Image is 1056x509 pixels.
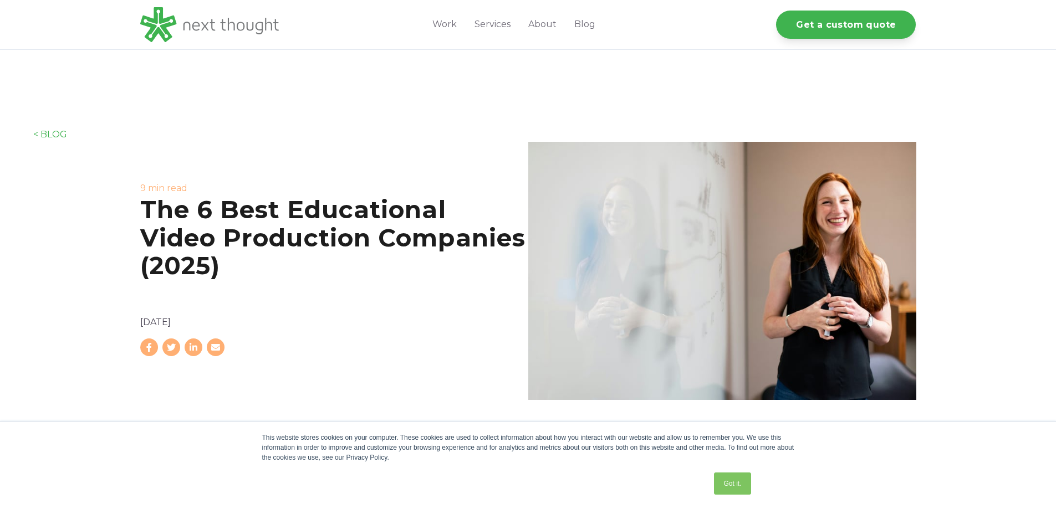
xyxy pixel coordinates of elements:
label: 9 min read [140,183,187,193]
p: [DATE] [140,315,528,330]
a: Get a custom quote [776,11,916,39]
h1: The 6 Best Educational Video Production Companies (2025) [140,196,528,280]
a: Got it. [714,472,751,495]
img: LG - NextThought Logo [140,7,279,42]
div: This website stores cookies on your computer. These cookies are used to collect information about... [262,433,794,462]
a: < BLOG [33,129,67,140]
